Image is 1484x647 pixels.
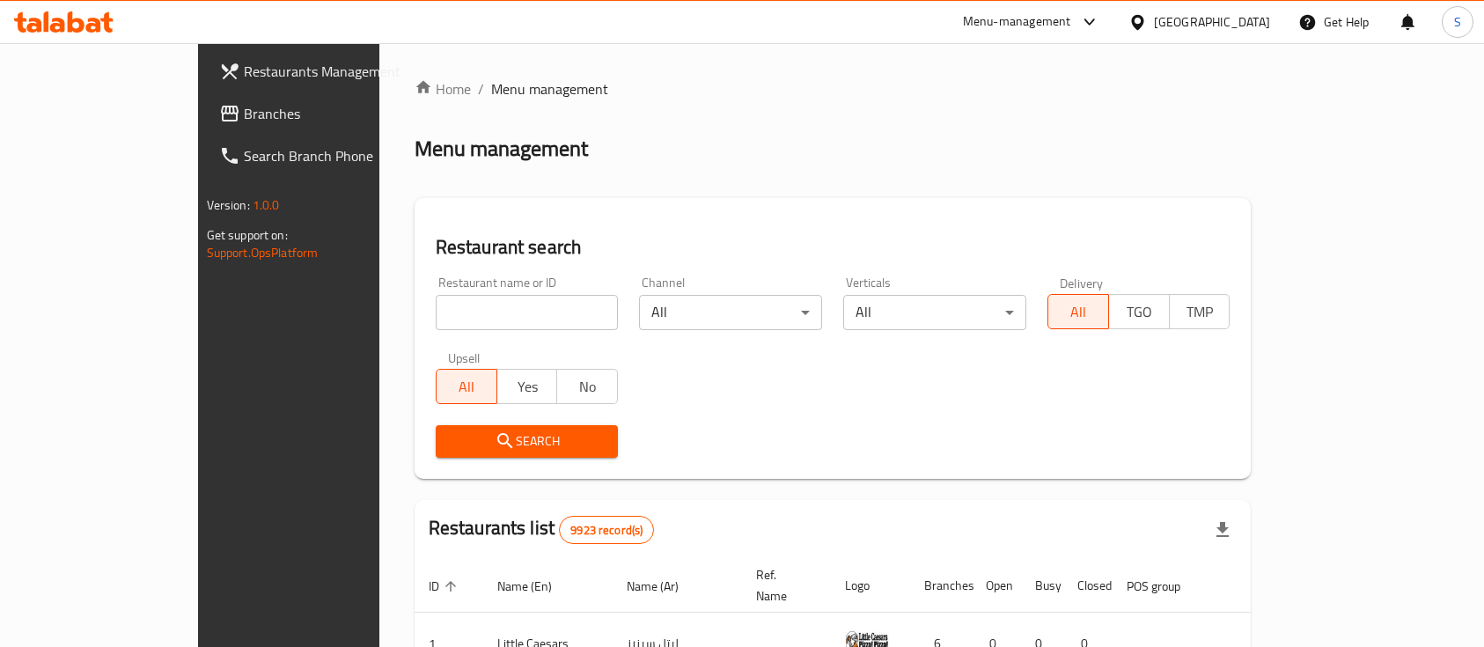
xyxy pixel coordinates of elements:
[429,515,655,544] h2: Restaurants list
[205,92,446,135] a: Branches
[1154,12,1270,32] div: [GEOGRAPHIC_DATA]
[436,369,497,404] button: All
[1169,294,1231,329] button: TMP
[910,559,972,613] th: Branches
[1454,12,1461,32] span: S
[1060,276,1104,289] label: Delivery
[1116,299,1163,325] span: TGO
[450,430,605,452] span: Search
[207,224,288,246] span: Get support on:
[1201,509,1244,551] div: Export file
[244,103,432,124] span: Branches
[207,194,250,217] span: Version:
[244,61,432,82] span: Restaurants Management
[436,425,619,458] button: Search
[497,576,575,597] span: Name (En)
[1108,294,1170,329] button: TGO
[448,351,481,364] label: Upsell
[1063,559,1113,613] th: Closed
[1047,294,1109,329] button: All
[444,374,490,400] span: All
[496,369,558,404] button: Yes
[831,559,910,613] th: Logo
[556,369,618,404] button: No
[1021,559,1063,613] th: Busy
[560,522,653,539] span: 9923 record(s)
[972,559,1021,613] th: Open
[564,374,611,400] span: No
[415,135,588,163] h2: Menu management
[436,295,619,330] input: Search for restaurant name or ID..
[205,135,446,177] a: Search Branch Phone
[244,145,432,166] span: Search Branch Phone
[415,78,1252,99] nav: breadcrumb
[253,194,280,217] span: 1.0.0
[559,516,654,544] div: Total records count
[1127,576,1203,597] span: POS group
[429,576,462,597] span: ID
[436,234,1231,261] h2: Restaurant search
[639,295,822,330] div: All
[963,11,1071,33] div: Menu-management
[478,78,484,99] li: /
[756,564,810,607] span: Ref. Name
[1177,299,1223,325] span: TMP
[491,78,608,99] span: Menu management
[504,374,551,400] span: Yes
[205,50,446,92] a: Restaurants Management
[627,576,702,597] span: Name (Ar)
[207,241,319,264] a: Support.OpsPlatform
[843,295,1026,330] div: All
[1055,299,1102,325] span: All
